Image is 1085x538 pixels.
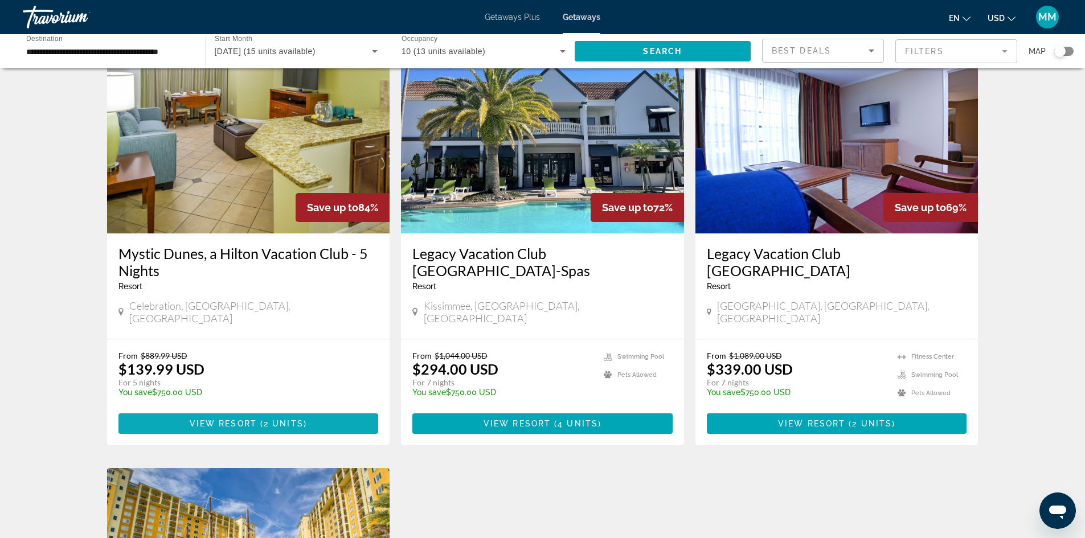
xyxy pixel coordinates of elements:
button: Filter [895,39,1017,64]
mat-select: Sort by [772,44,874,58]
a: Legacy Vacation Club [GEOGRAPHIC_DATA] [707,245,967,279]
span: USD [988,14,1005,23]
p: $750.00 USD [412,388,592,397]
span: 2 units [264,419,304,428]
span: Best Deals [772,46,831,55]
div: 84% [296,193,390,222]
span: Map [1029,43,1046,59]
span: Save up to [895,202,946,213]
span: ( ) [257,419,307,428]
button: View Resort(2 units) [118,413,379,434]
p: For 5 nights [118,377,367,388]
span: [DATE] (15 units available) [215,47,316,56]
a: Travorium [23,2,137,32]
span: $1,089.00 USD [729,351,782,360]
p: $750.00 USD [707,388,887,397]
div: 69% [883,193,978,222]
span: en [949,14,960,23]
span: Search [643,47,682,56]
span: You save [707,388,740,397]
img: 8615O01X.jpg [401,51,684,233]
span: Pets Allowed [617,371,657,379]
span: From [118,351,138,360]
p: $339.00 USD [707,360,793,377]
div: 72% [591,193,684,222]
span: View Resort [778,419,845,428]
span: From [707,351,726,360]
span: Resort [707,282,731,291]
span: 10 (13 units available) [402,47,485,56]
span: View Resort [484,419,551,428]
span: You save [412,388,446,397]
p: $750.00 USD [118,388,367,397]
img: DP77I01X.jpg [107,51,390,233]
img: 8616I01X.jpg [695,51,978,233]
span: From [412,351,432,360]
p: $139.99 USD [118,360,204,377]
a: Getaways [563,13,600,22]
span: [GEOGRAPHIC_DATA], [GEOGRAPHIC_DATA], [GEOGRAPHIC_DATA] [717,299,967,325]
span: $1,044.00 USD [435,351,488,360]
button: User Menu [1033,5,1062,29]
span: ( ) [551,419,601,428]
a: Getaways Plus [485,13,540,22]
span: Kissimmee, [GEOGRAPHIC_DATA], [GEOGRAPHIC_DATA] [424,299,673,325]
span: 4 units [558,419,598,428]
a: Mystic Dunes, a Hilton Vacation Club - 5 Nights [118,245,379,279]
span: Pets Allowed [911,389,951,397]
span: Celebration, [GEOGRAPHIC_DATA], [GEOGRAPHIC_DATA] [129,299,378,325]
span: MM [1038,11,1057,23]
span: Resort [118,282,142,291]
span: You save [118,388,152,397]
span: Fitness Center [911,353,954,360]
span: Swimming Pool [911,371,958,379]
span: 2 units [852,419,892,428]
span: View Resort [190,419,257,428]
button: Change currency [988,10,1016,26]
span: Save up to [307,202,358,213]
button: View Resort(2 units) [707,413,967,434]
span: Save up to [602,202,653,213]
button: Search [575,41,751,61]
span: $889.99 USD [141,351,187,360]
span: Swimming Pool [617,353,664,360]
span: Resort [412,282,436,291]
span: Start Month [215,35,252,43]
span: Occupancy [402,35,437,43]
p: $294.00 USD [412,360,498,377]
button: View Resort(4 units) [412,413,673,434]
span: Destination [26,35,63,42]
button: Change language [949,10,971,26]
a: Legacy Vacation Club [GEOGRAPHIC_DATA]-Spas [412,245,673,279]
span: ( ) [845,419,895,428]
p: For 7 nights [412,377,592,388]
iframe: Button to launch messaging window [1039,492,1076,529]
p: For 7 nights [707,377,887,388]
